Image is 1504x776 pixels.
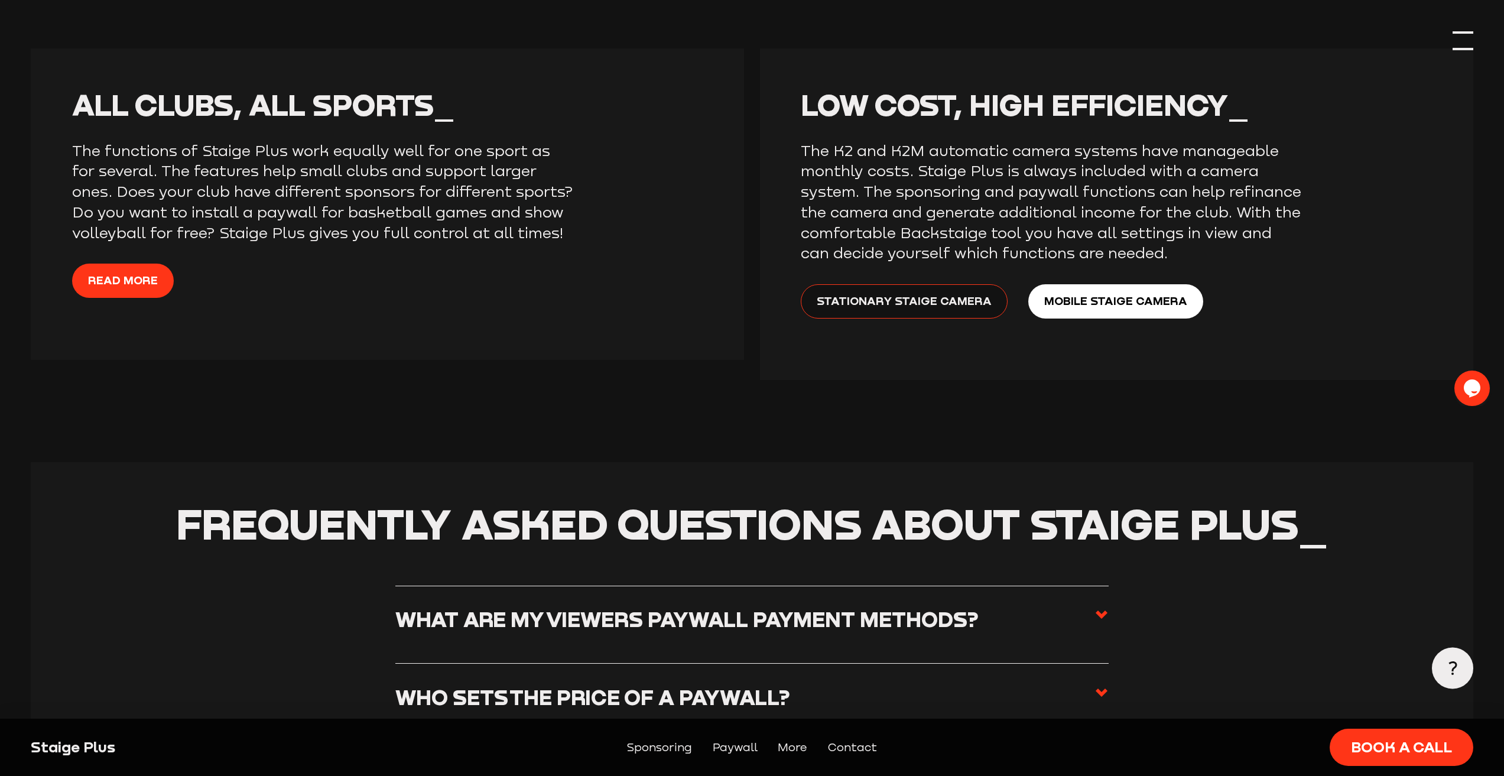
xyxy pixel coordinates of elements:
[72,141,574,243] p: The functions of Staige Plus work equally well for one sport as for several. The features help sm...
[72,86,454,122] span: All clubs, all sports_
[1454,371,1492,406] iframe: chat widget
[395,606,979,632] h3: What are my viewers paywall payment methods?
[872,498,1328,549] span: about Staige Plus_
[801,141,1303,264] p: The K2 and K2M automatic camera systems have manageable monthly costs. Staige Plus is always incl...
[713,738,758,756] a: Paywall
[176,498,862,549] span: Frequently asked questions
[817,291,992,309] span: Stationary Staige Camera
[801,86,1249,122] span: Low cost, high efficiency_
[1044,291,1187,309] span: Mobile Staige Camera
[395,684,790,710] h3: Who sets the price of a paywall?
[1028,284,1203,319] a: Mobile Staige Camera
[88,271,158,289] span: Read more
[778,738,807,756] a: More
[828,738,877,756] a: Contact
[72,264,174,298] a: Read more
[31,737,380,758] div: Staige Plus
[1330,729,1473,766] a: Book a call
[801,284,1008,319] a: Stationary Staige Camera
[627,738,692,756] a: Sponsoring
